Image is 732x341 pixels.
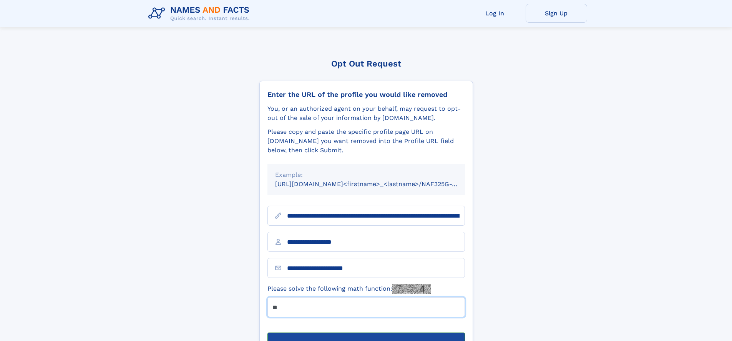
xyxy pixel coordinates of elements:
div: Opt Out Request [259,59,473,68]
div: Enter the URL of the profile you would like removed [267,90,465,99]
label: Please solve the following math function: [267,284,431,294]
a: Sign Up [526,4,587,23]
small: [URL][DOMAIN_NAME]<firstname>_<lastname>/NAF325G-xxxxxxxx [275,180,480,188]
div: You, or an authorized agent on your behalf, may request to opt-out of the sale of your informatio... [267,104,465,123]
div: Please copy and paste the specific profile page URL on [DOMAIN_NAME] you want removed into the Pr... [267,127,465,155]
a: Log In [464,4,526,23]
img: Logo Names and Facts [145,3,256,24]
div: Example: [275,170,457,180]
